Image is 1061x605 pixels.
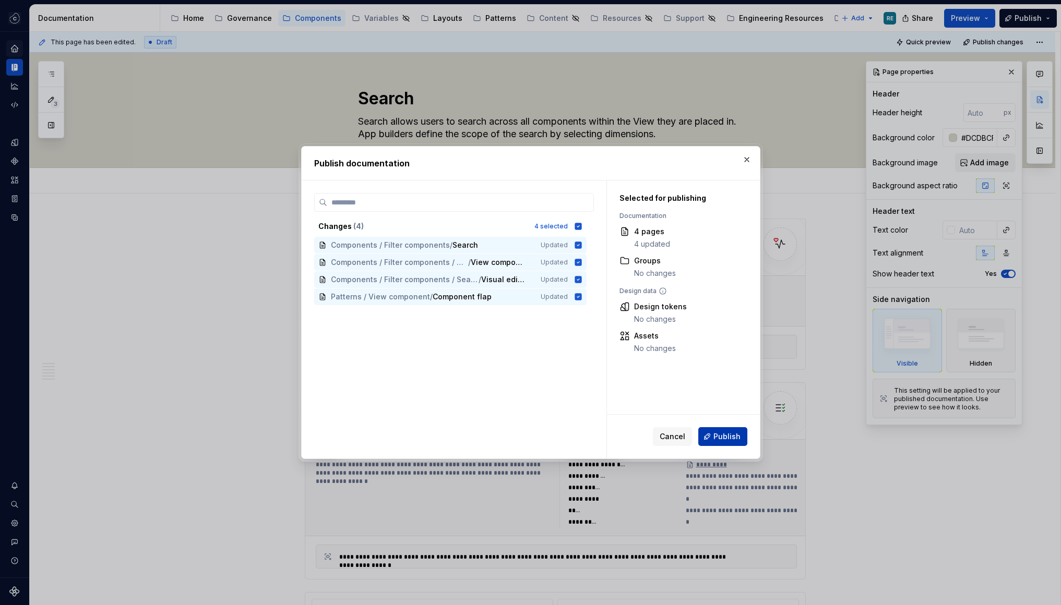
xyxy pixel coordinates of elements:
[653,427,692,446] button: Cancel
[634,301,687,312] div: Design tokens
[698,427,747,446] button: Publish
[660,431,685,442] span: Cancel
[619,287,742,295] div: Design data
[619,193,742,203] div: Selected for publishing
[634,239,670,249] div: 4 updated
[468,257,470,268] span: /
[713,431,741,442] span: Publish
[541,293,568,301] span: Updated
[331,240,450,250] span: Components / Filter components
[541,258,568,267] span: Updated
[541,241,568,249] span: Updated
[450,240,452,250] span: /
[634,268,676,279] div: No changes
[331,274,479,285] span: Components / Filter components / Search
[634,343,676,354] div: No changes
[331,257,468,268] span: Components / Filter components / Search
[634,226,670,237] div: 4 pages
[470,257,526,268] span: View component
[634,314,687,324] div: No changes
[353,222,364,231] span: ( 4 )
[318,221,528,232] div: Changes
[452,240,478,250] span: Search
[478,274,481,285] span: /
[541,275,568,284] span: Updated
[481,274,526,285] span: Visual editor
[433,292,492,302] span: Component flap
[534,222,568,231] div: 4 selected
[634,331,676,341] div: Assets
[430,292,433,302] span: /
[619,212,742,220] div: Documentation
[634,256,676,266] div: Groups
[314,157,747,170] h2: Publish documentation
[331,292,430,302] span: Patterns / View component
